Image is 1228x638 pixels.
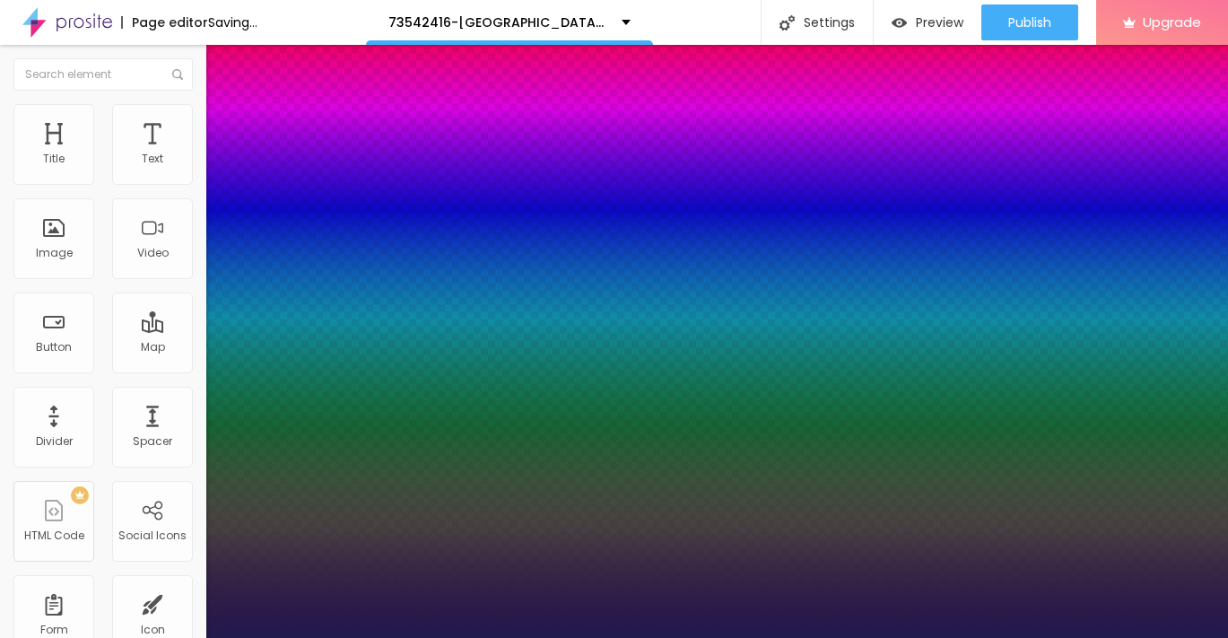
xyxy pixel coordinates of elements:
div: Saving... [208,16,257,29]
div: Button [36,341,72,354]
span: Preview [916,15,963,30]
img: Icone [779,15,795,31]
input: Search element [13,58,193,91]
span: Upgrade [1143,14,1201,30]
button: Preview [874,4,981,40]
div: Page editor [121,16,208,29]
div: Map [141,341,165,354]
div: Divider [36,435,73,448]
div: Spacer [133,435,172,448]
div: Icon [141,624,165,636]
div: Title [43,153,65,165]
div: Text [142,153,163,165]
button: Publish [981,4,1078,40]
div: Image [36,247,73,259]
img: view-1.svg [892,15,907,31]
img: Icone [172,69,183,80]
div: Social Icons [118,529,187,542]
div: Video [137,247,169,259]
p: 73542416-[GEOGRAPHIC_DATA], [GEOGRAPHIC_DATA] [388,16,608,29]
div: HTML Code [24,529,84,542]
div: Form [40,624,68,636]
span: Publish [1008,15,1051,30]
